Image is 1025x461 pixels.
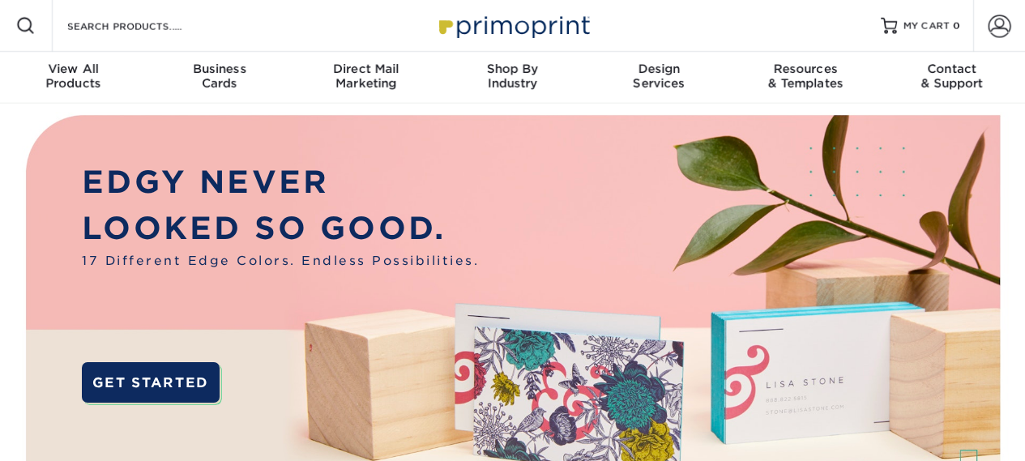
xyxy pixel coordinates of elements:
span: Resources [732,62,879,76]
span: 0 [953,20,960,32]
div: Services [586,62,732,91]
div: Industry [439,62,586,91]
span: 17 Different Edge Colors. Endless Possibilities. [82,252,479,271]
span: Direct Mail [293,62,439,76]
div: Marketing [293,62,439,91]
a: BusinessCards [147,52,293,104]
a: Shop ByIndustry [439,52,586,104]
span: Shop By [439,62,586,76]
a: Resources& Templates [732,52,879,104]
span: Business [147,62,293,76]
img: Primoprint [432,8,594,43]
p: EDGY NEVER [82,160,479,206]
span: MY CART [903,19,950,33]
p: LOOKED SO GOOD. [82,206,479,252]
div: & Support [878,62,1025,91]
input: SEARCH PRODUCTS..... [66,16,224,36]
a: Direct MailMarketing [293,52,439,104]
div: & Templates [732,62,879,91]
a: GET STARTED [82,362,219,403]
span: Contact [878,62,1025,76]
span: Design [586,62,732,76]
div: Cards [147,62,293,91]
a: DesignServices [586,52,732,104]
a: Contact& Support [878,52,1025,104]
